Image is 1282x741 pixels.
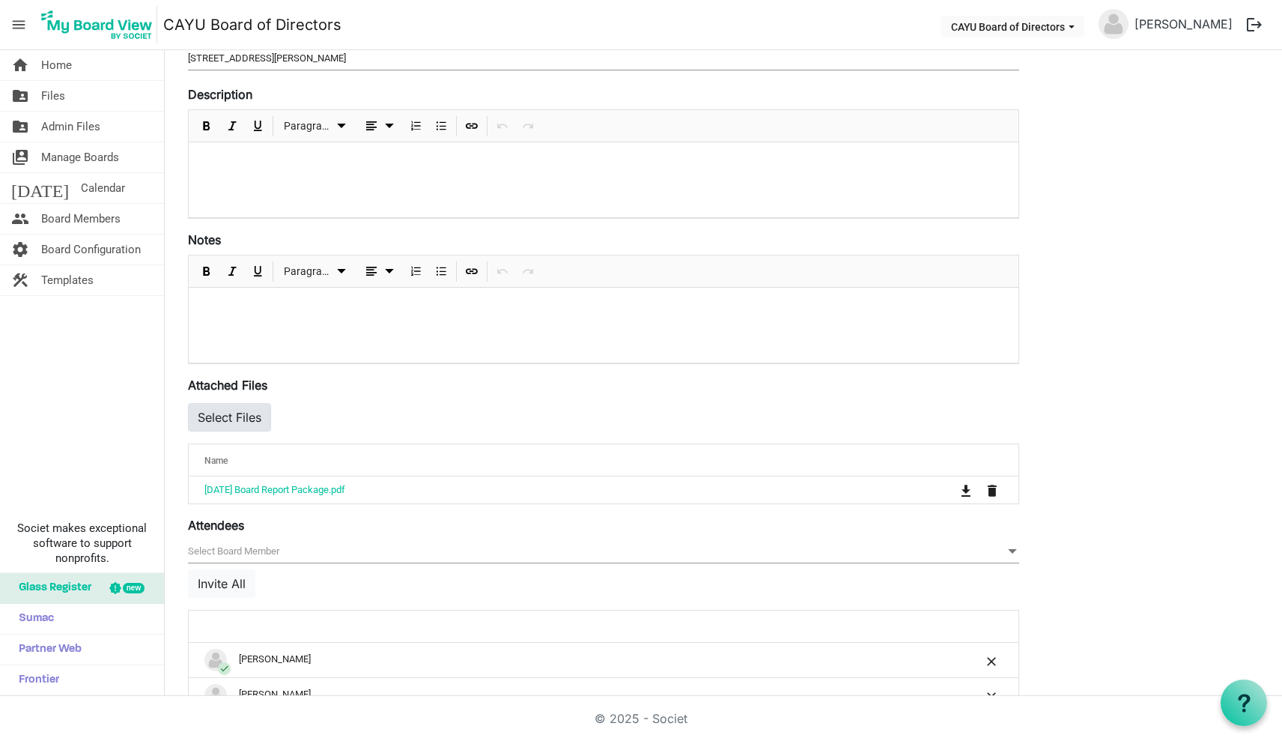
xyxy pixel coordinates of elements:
button: Numbered List [406,117,426,136]
span: Name [204,456,228,466]
span: Manage Boards [41,142,119,172]
div: [PERSON_NAME] [204,649,909,671]
a: © 2025 - Societ [595,711,687,726]
div: Insert Link [459,255,484,287]
img: no-profile-picture.svg [1099,9,1128,39]
button: Remove [982,685,1003,706]
button: Remove [982,650,1003,671]
div: Numbered List [403,255,428,287]
img: no-profile-picture.svg [204,684,227,707]
div: Alignments [355,255,404,287]
button: dropdownbutton [357,117,401,136]
button: Paragraph dropdownbutton [279,262,353,281]
span: switch_account [11,142,29,172]
span: Admin Files [41,112,100,142]
span: [DATE] [11,173,69,203]
div: Formats [276,110,355,142]
a: [PERSON_NAME] [1128,9,1239,39]
span: construction [11,265,29,295]
span: menu [4,10,33,39]
button: Remove [982,480,1003,500]
div: [PERSON_NAME] [204,684,909,707]
span: Files [41,81,65,111]
span: folder_shared [11,112,29,142]
span: Board Configuration [41,235,141,264]
div: Insert Link [459,110,484,142]
td: 09-22-2025 Board Report Package.pdf is template cell column header Name [189,477,925,503]
label: Notes [188,231,221,249]
div: Underline [245,110,270,142]
button: Italic [222,117,243,136]
button: Bold [197,262,217,281]
span: Templates [41,265,94,295]
span: Partner Web [11,635,82,665]
span: Board Members [41,204,121,234]
span: Calendar [81,173,125,203]
span: folder_shared [11,81,29,111]
div: Bold [194,255,219,287]
span: people [11,204,29,234]
a: My Board View Logo [37,6,163,43]
span: Societ makes exceptional software to support nonprofits. [7,521,157,566]
div: Numbered List [403,110,428,142]
span: Paragraph [284,262,332,281]
button: Insert Link [462,262,482,281]
img: My Board View Logo [37,6,157,43]
span: check [218,662,231,675]
div: Italic [219,110,245,142]
img: no-profile-picture.svg [204,649,227,671]
label: Attached Files [188,376,267,394]
a: CAYU Board of Directors [163,10,341,40]
td: checkClarence Verveda is template cell column header [189,677,925,713]
div: Bold [194,110,219,142]
div: Bulleted List [428,110,454,142]
button: Italic [222,262,243,281]
div: new [123,583,145,593]
td: is Command column column header [925,643,1018,677]
span: Paragraph [284,117,332,136]
button: Download [956,480,976,500]
button: Underline [248,117,268,136]
button: CAYU Board of Directors dropdownbutton [941,16,1084,37]
button: Invite All [188,569,255,598]
button: Paragraph dropdownbutton [279,117,353,136]
button: Bold [197,117,217,136]
span: Glass Register [11,573,91,603]
span: Home [41,50,72,80]
div: Alignments [355,110,404,142]
span: home [11,50,29,80]
button: Bulleted List [431,117,452,136]
span: settings [11,235,29,264]
td: is Command column column header [925,477,1018,503]
label: Description [188,85,252,103]
button: dropdownbutton [357,262,401,281]
button: Bulleted List [431,262,452,281]
span: Frontier [11,665,59,695]
td: checkAndrew Griffin is template cell column header [189,643,925,677]
div: Formats [276,255,355,287]
span: Sumac [11,604,54,634]
td: is Command column column header [925,677,1018,713]
button: Select Files [188,403,271,432]
div: Italic [219,255,245,287]
a: [DATE] Board Report Package.pdf [204,484,345,495]
button: Underline [248,262,268,281]
button: Numbered List [406,262,426,281]
button: Insert Link [462,117,482,136]
label: Attendees [188,516,244,534]
button: logout [1239,9,1270,40]
div: Bulleted List [428,255,454,287]
div: Underline [245,255,270,287]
